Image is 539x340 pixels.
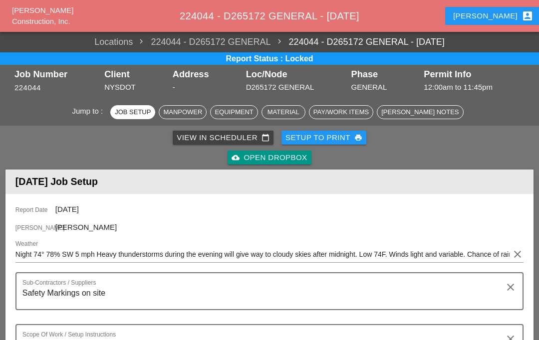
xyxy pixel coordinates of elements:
[285,132,362,144] div: Setup to Print
[173,69,241,79] div: Address
[173,82,241,93] div: -
[133,35,270,49] span: 224044 - D265172 GENERAL
[15,246,510,262] input: Weather
[354,134,362,142] i: print
[104,82,168,93] div: NYSDOT
[232,152,307,164] div: Open Dropbox
[14,82,41,94] button: 224044
[180,10,359,21] span: 224044 - D265172 GENERAL - [DATE]
[512,248,524,260] i: clear
[15,205,55,214] span: Report Date
[115,107,151,117] div: Job Setup
[262,134,269,142] i: calendar_today
[505,281,517,293] i: clear
[424,82,525,93] div: 12:00am to 11:45pm
[173,131,273,145] a: View in Scheduler
[22,285,509,309] textarea: Sub-Contractors / Suppliers
[262,105,305,119] button: Material
[232,154,240,162] i: cloud_upload
[14,69,99,79] div: Job Number
[522,10,534,22] i: account_box
[381,107,459,117] div: [PERSON_NAME] Notes
[266,107,301,117] div: Material
[104,69,168,79] div: Client
[5,170,534,194] header: [DATE] Job Setup
[163,107,202,117] div: Manpower
[55,223,117,231] span: [PERSON_NAME]
[177,132,269,144] div: View in Scheduler
[453,10,534,22] div: [PERSON_NAME]
[215,107,253,117] div: Equipment
[72,107,107,115] span: Jump to :
[94,35,133,49] a: Locations
[110,105,155,119] button: Job Setup
[246,69,346,79] div: Loc/Node
[271,35,445,49] a: 224044 - D265172 GENERAL - [DATE]
[15,223,55,232] span: [PERSON_NAME]
[246,82,346,93] div: D265172 GENERAL
[210,105,258,119] button: Equipment
[159,105,207,119] button: Manpower
[424,69,525,79] div: Permit Info
[309,105,373,119] button: Pay/Work Items
[351,82,419,93] div: GENERAL
[281,131,366,145] button: Setup to Print
[351,69,419,79] div: Phase
[377,105,463,119] button: [PERSON_NAME] Notes
[228,151,311,165] a: Open Dropbox
[313,107,369,117] div: Pay/Work Items
[12,6,73,26] a: [PERSON_NAME] Construction, Inc.
[55,205,79,213] span: [DATE]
